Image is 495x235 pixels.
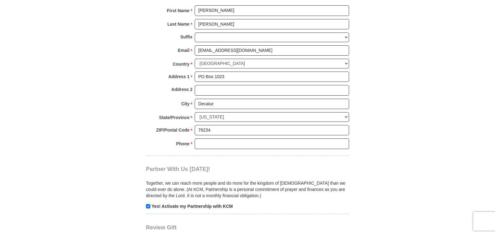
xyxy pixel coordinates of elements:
span: Review Gift [146,224,177,231]
span: Partner With Us [DATE]! [146,166,210,172]
strong: Yes! Activate my Partnership with KCM [152,204,233,209]
strong: Last Name [167,20,190,28]
strong: Address 1 [168,72,190,81]
p: Together, we can reach more people and do more for the kingdom of [DEMOGRAPHIC_DATA] than we coul... [146,180,349,199]
strong: Email [178,46,189,55]
strong: Suffix [180,32,192,41]
strong: Country [173,60,190,68]
strong: Address 2 [171,85,192,94]
strong: Phone [176,139,190,148]
strong: ZIP/Postal Code [156,126,190,134]
strong: City [181,99,189,108]
strong: State/Province [159,113,189,122]
strong: First Name [167,6,189,15]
